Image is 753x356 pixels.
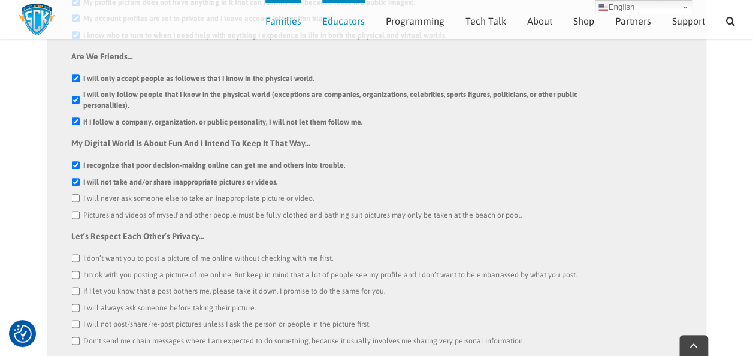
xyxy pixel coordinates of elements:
[83,336,524,346] label: Don’t send me chain messages where I am expected to do something, because it usually involves me ...
[598,2,608,12] img: en
[14,325,32,343] button: Consent Preferences
[83,210,522,221] label: Pictures and videos of myself and other people must be fully clothed and bathing suit pictures ma...
[71,231,204,242] label: Let’s Respect Each Other’s Privacy…
[83,177,277,188] label: I will not take and/or share inappropriate pictures or videos.
[83,270,577,280] label: I’m ok with you posting a picture of me online. But keep in mind that a lot of people see my prof...
[672,16,705,26] span: Support
[83,117,362,128] label: If I follow a company, organization, or public personality, I will not let them follow me.
[83,160,345,171] label: I recognize that poor decision-making online can get me and others into trouble.
[573,16,594,26] span: Shop
[265,16,301,26] span: Families
[615,16,651,26] span: Partners
[465,16,506,26] span: Tech Talk
[83,89,603,111] label: I will only follow people that I know in the physical world (exceptions are companies, organizati...
[83,253,333,264] label: I don’t want you to post a picture of me online without checking with me first.
[83,193,314,204] label: I will never ask someone else to take an inappropriate picture or video.
[322,16,365,26] span: Educators
[71,51,133,62] label: Are We Friends…
[386,16,444,26] span: Programming
[527,16,552,26] span: About
[18,3,56,36] img: Savvy Cyber Kids Logo
[83,73,314,84] label: I will only accept people as followers that I know in the physical world.
[71,138,310,149] label: My Digital World Is About Fun And I Intend To Keep It That Way…
[83,303,256,313] label: I will always ask someone before taking their picture.
[83,286,385,297] label: If I let you know that a post bothers me, please take it down. I promise to do the same for you.
[83,319,370,330] label: I will not post/share/re-post pictures unless I ask the person or people in the picture first.
[14,325,32,343] img: Revisit consent button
